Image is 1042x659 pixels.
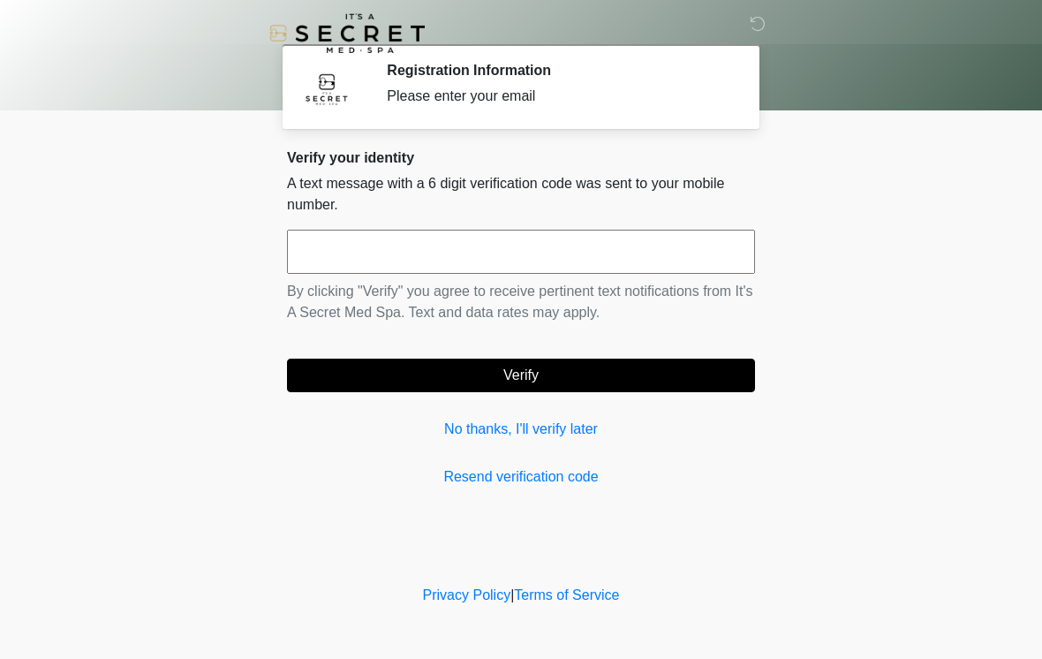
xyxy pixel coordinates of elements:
p: By clicking "Verify" you agree to receive pertinent text notifications from It's A Secret Med Spa... [287,281,755,323]
h2: Registration Information [387,62,729,79]
a: No thanks, I'll verify later [287,419,755,440]
a: | [510,587,514,602]
a: Resend verification code [287,466,755,488]
div: Please enter your email [387,86,729,107]
img: Agent Avatar [300,62,353,115]
a: Terms of Service [514,587,619,602]
button: Verify [287,359,755,392]
a: Privacy Policy [423,587,511,602]
img: It's A Secret Med Spa Logo [269,13,425,53]
h2: Verify your identity [287,149,755,166]
p: A text message with a 6 digit verification code was sent to your mobile number. [287,173,755,216]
